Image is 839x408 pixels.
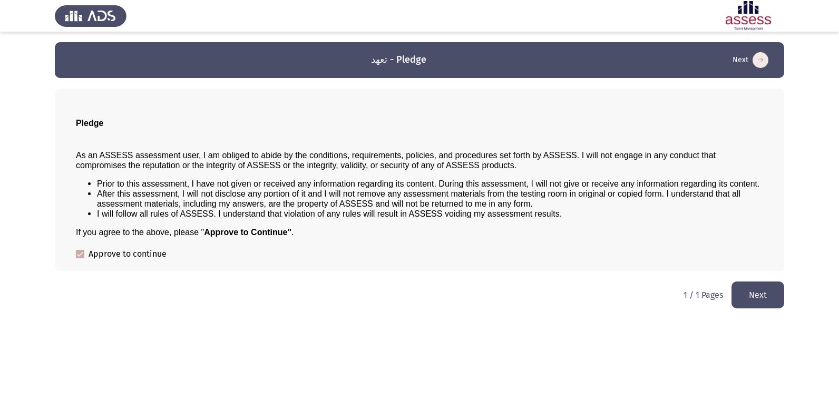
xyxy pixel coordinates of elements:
[97,179,760,188] span: Prior to this assessment, I have not given or received any information regarding its content. Dur...
[76,151,716,170] span: As an ASSESS assessment user, I am obliged to abide by the conditions, requirements, policies, an...
[204,228,291,237] b: Approve to Continue"
[713,1,784,31] img: Assessment logo of ASSESS Employability - EBI
[684,290,723,300] p: 1 / 1 Pages
[55,1,126,31] img: Assess Talent Management logo
[729,52,772,69] button: load next page
[731,281,784,308] button: load next page
[76,228,294,237] span: If you agree to the above, please " .
[371,53,426,66] h3: تعهد - Pledge
[76,119,103,128] span: Pledge
[97,189,740,208] span: After this assessment, I will not disclose any portion of it and I will not remove any assessment...
[97,209,562,218] span: I will follow all rules of ASSESS. I understand that violation of any rules will result in ASSESS...
[89,248,167,260] span: Approve to continue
